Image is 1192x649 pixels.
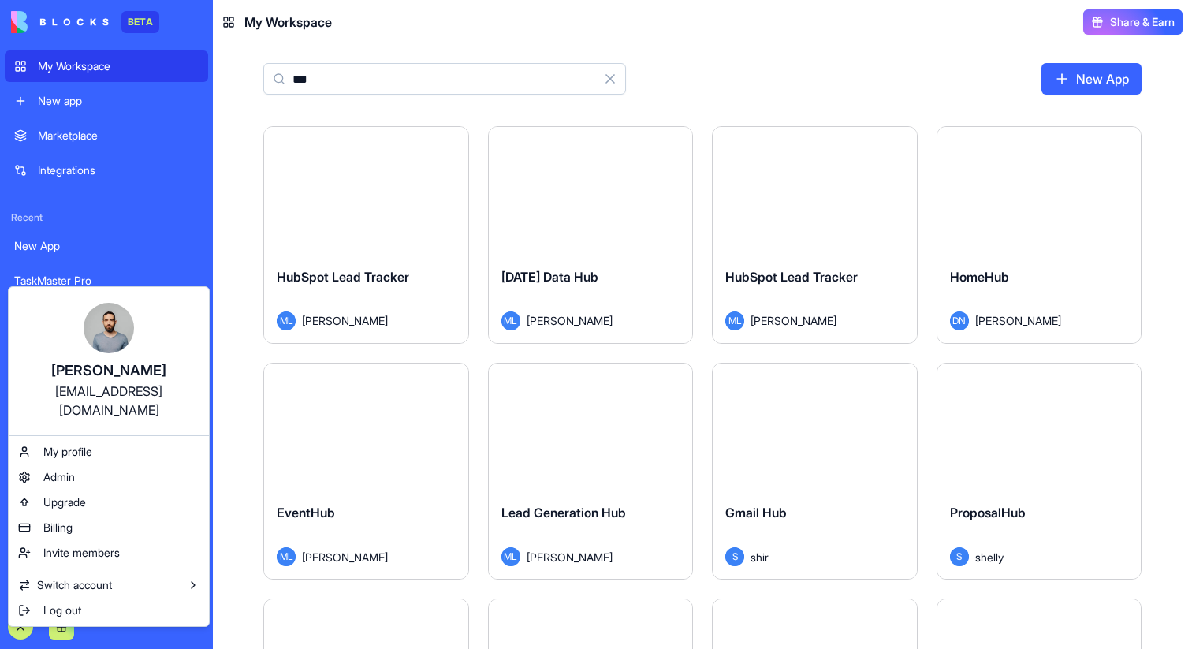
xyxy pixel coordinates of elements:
div: [EMAIL_ADDRESS][DOMAIN_NAME] [24,382,193,420]
div: New App [14,238,199,254]
span: Billing [43,520,73,535]
span: Invite members [43,545,120,561]
div: [PERSON_NAME] [24,360,193,382]
a: Upgrade [12,490,206,515]
span: Switch account [37,577,112,593]
a: [PERSON_NAME][EMAIL_ADDRESS][DOMAIN_NAME] [12,290,206,432]
a: Admin [12,464,206,490]
span: Admin [43,469,75,485]
a: Billing [12,515,206,540]
span: Log out [43,602,81,618]
span: My profile [43,444,92,460]
a: Invite members [12,540,206,565]
img: image_123650291_bsq8ao.jpg [84,303,134,353]
a: My profile [12,439,206,464]
span: Recent [5,211,208,224]
div: TaskMaster Pro [14,273,199,289]
span: Upgrade [43,494,86,510]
